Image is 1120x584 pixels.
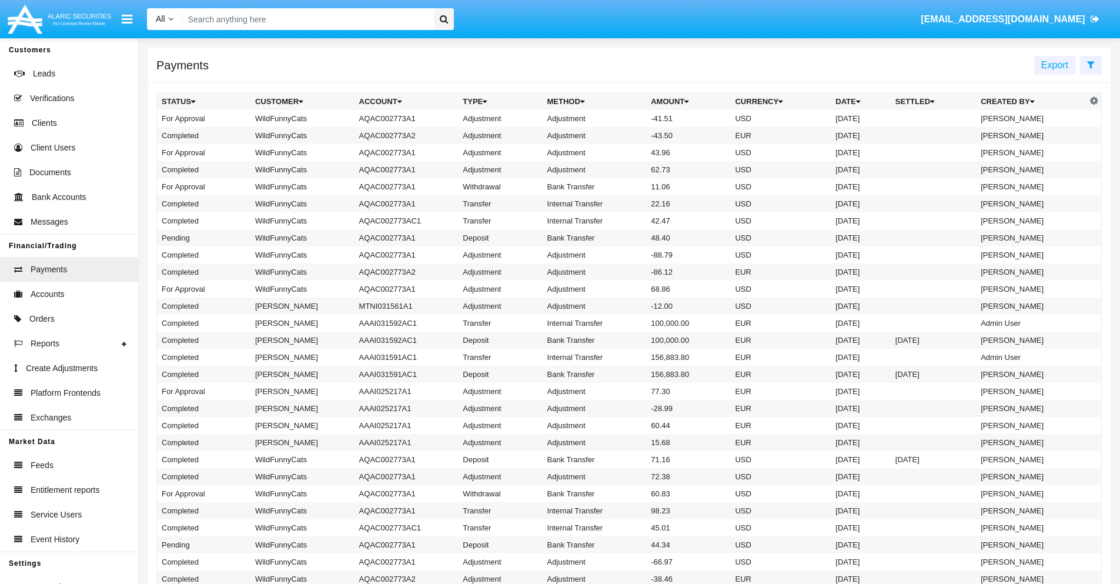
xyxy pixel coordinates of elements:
[646,110,730,127] td: -41.51
[976,229,1086,246] td: [PERSON_NAME]
[355,332,459,349] td: AAAI031592AC1
[831,127,891,144] td: [DATE]
[31,142,75,154] span: Client Users
[891,93,976,111] th: Settled
[355,349,459,366] td: AAAI031591AC1
[976,93,1086,111] th: Created By
[30,92,74,105] span: Verifications
[976,195,1086,212] td: [PERSON_NAME]
[458,536,542,553] td: Deposit
[157,400,250,417] td: Completed
[976,178,1086,195] td: [PERSON_NAME]
[976,281,1086,298] td: [PERSON_NAME]
[976,468,1086,485] td: [PERSON_NAME]
[646,519,730,536] td: 45.01
[250,519,355,536] td: WildFunnyCats
[250,468,355,485] td: WildFunnyCats
[458,400,542,417] td: Adjustment
[156,14,165,24] span: All
[730,366,831,383] td: EUR
[976,553,1086,570] td: [PERSON_NAME]
[976,434,1086,451] td: [PERSON_NAME]
[831,246,891,263] td: [DATE]
[355,451,459,468] td: AQAC002773A1
[976,366,1086,383] td: [PERSON_NAME]
[831,212,891,229] td: [DATE]
[157,366,250,383] td: Completed
[831,144,891,161] td: [DATE]
[730,178,831,195] td: USD
[730,553,831,570] td: USD
[543,315,647,332] td: Internal Transfer
[646,127,730,144] td: -43.50
[32,117,57,129] span: Clients
[355,110,459,127] td: AQAC002773A1
[355,485,459,502] td: AQAC002773A1
[250,298,355,315] td: [PERSON_NAME]
[250,502,355,519] td: WildFunnyCats
[250,195,355,212] td: WildFunnyCats
[646,502,730,519] td: 98.23
[355,212,459,229] td: AQAC002773AC1
[355,553,459,570] td: AQAC002773A1
[250,383,355,400] td: [PERSON_NAME]
[976,127,1086,144] td: [PERSON_NAME]
[458,178,542,195] td: Withdrawal
[458,161,542,178] td: Adjustment
[976,383,1086,400] td: [PERSON_NAME]
[543,246,647,263] td: Adjustment
[250,110,355,127] td: WildFunnyCats
[831,281,891,298] td: [DATE]
[730,93,831,111] th: Currency
[730,195,831,212] td: USD
[730,127,831,144] td: EUR
[458,127,542,144] td: Adjustment
[355,178,459,195] td: AQAC002773A1
[891,366,976,383] td: [DATE]
[355,383,459,400] td: AAAI025217A1
[355,468,459,485] td: AQAC002773A1
[646,229,730,246] td: 48.40
[543,212,647,229] td: Internal Transfer
[730,281,831,298] td: USD
[458,502,542,519] td: Transfer
[646,93,730,111] th: Amount
[976,212,1086,229] td: [PERSON_NAME]
[730,315,831,332] td: EUR
[157,315,250,332] td: Completed
[458,485,542,502] td: Withdrawal
[646,553,730,570] td: -66.97
[543,451,647,468] td: Bank Transfer
[646,468,730,485] td: 72.38
[250,229,355,246] td: WildFunnyCats
[976,263,1086,281] td: [PERSON_NAME]
[831,349,891,366] td: [DATE]
[32,191,86,203] span: Bank Accounts
[147,13,182,25] a: All
[355,298,459,315] td: MTNI031561A1
[831,298,891,315] td: [DATE]
[730,298,831,315] td: USD
[31,338,59,350] span: Reports
[157,281,250,298] td: For Approval
[31,263,67,276] span: Payments
[355,519,459,536] td: AQAC002773AC1
[646,536,730,553] td: 44.34
[543,93,647,111] th: Method
[730,110,831,127] td: USD
[157,485,250,502] td: For Approval
[250,553,355,570] td: WildFunnyCats
[543,536,647,553] td: Bank Transfer
[543,553,647,570] td: Adjustment
[831,383,891,400] td: [DATE]
[646,281,730,298] td: 68.86
[831,93,891,111] th: Date
[543,178,647,195] td: Bank Transfer
[831,434,891,451] td: [DATE]
[831,553,891,570] td: [DATE]
[915,3,1105,36] a: [EMAIL_ADDRESS][DOMAIN_NAME]
[543,110,647,127] td: Adjustment
[458,144,542,161] td: Adjustment
[730,229,831,246] td: USD
[250,434,355,451] td: [PERSON_NAME]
